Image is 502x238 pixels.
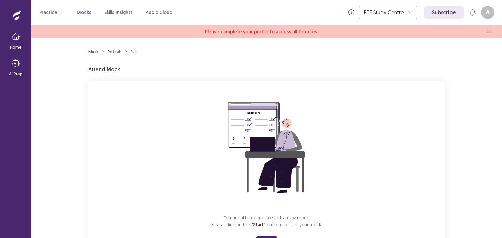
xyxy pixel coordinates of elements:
a: Audio Cloud [146,9,172,16]
a: Subscribe [424,6,464,19]
span: Please complete your profile to access all features. [205,29,318,35]
p: You are attempting to start a new mock. Please click on the button to start your mock. [211,214,322,228]
p: AI Prep [9,71,23,77]
a: Mocks [77,9,91,16]
div: Full [131,49,137,55]
img: attend-mock [208,89,326,206]
a: Mock [88,49,98,55]
a: Skills Insights [104,9,133,16]
nav: breadcrumb [88,49,137,55]
div: PTE Study Centre [364,6,405,19]
button: close [484,26,494,37]
a: Please complete your profile to access all features. [205,27,318,35]
p: Home [10,44,22,50]
button: Practice [39,7,64,18]
span: "Start" [251,222,265,228]
p: Attend Mock [88,66,120,73]
button: info [345,7,357,18]
button: A [481,6,494,19]
div: Default [108,49,122,55]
